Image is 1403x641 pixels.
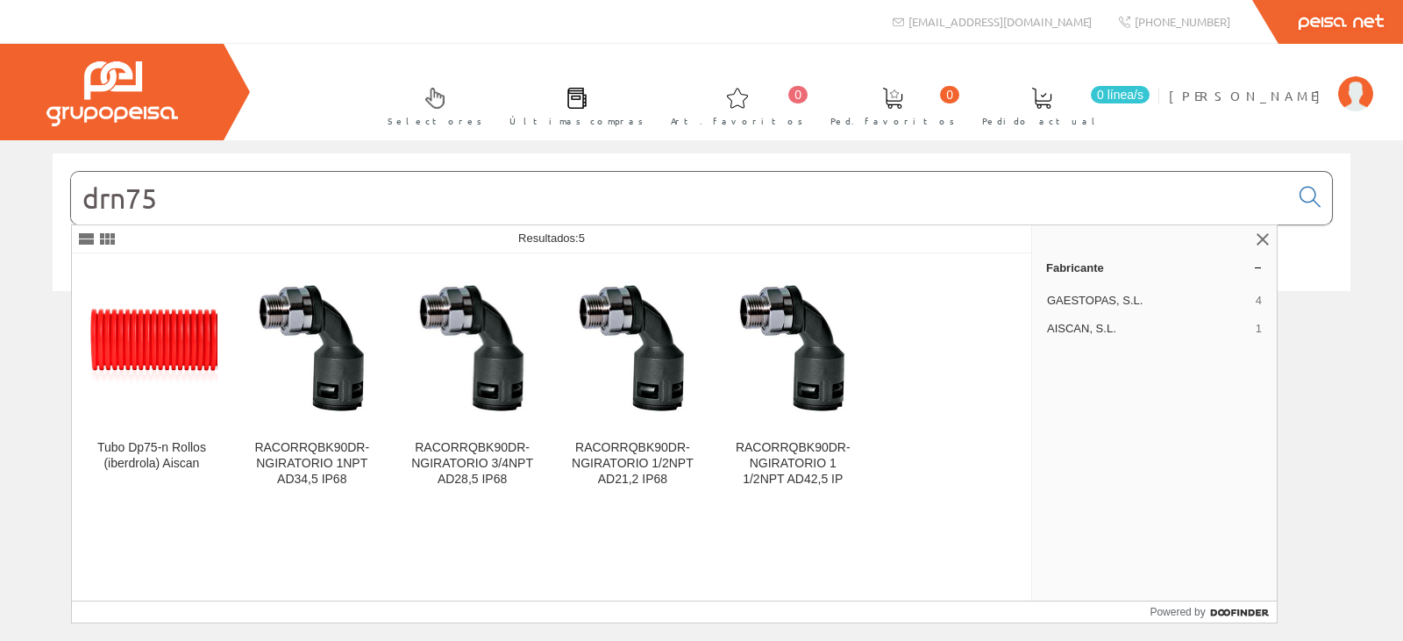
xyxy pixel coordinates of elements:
[579,231,585,245] span: 5
[940,86,959,103] span: 0
[1091,86,1150,103] span: 0 línea/s
[727,440,858,488] div: RACORRQBK90DR-NGIRATORIO 1 1/2NPT AD42,5 IP
[908,14,1092,29] span: [EMAIL_ADDRESS][DOMAIN_NAME]
[86,440,217,472] div: Tubo Dp75-n Rollos (iberdrola) Aiscan
[566,281,698,413] img: RACORRQBK90DR-NGIRATORIO 1/2NPT AD21,2 IP68
[1256,293,1262,309] span: 4
[518,231,585,245] span: Resultados:
[965,73,1154,137] a: 0 línea/s Pedido actual
[1169,87,1329,104] span: [PERSON_NAME]
[830,112,955,130] span: Ped. favoritos
[232,254,392,508] a: RACORRQBK90DR-NGIRATORIO 1NPT AD34,5 IP68 RACORRQBK90DR-NGIRATORIO 1NPT AD34,5 IP68
[71,172,1289,224] input: Buscar...
[86,303,217,391] img: Tubo Dp75-n Rollos (iberdrola) Aiscan
[407,281,538,413] img: RACORRQBK90DR-NGIRATORIO 3/4NPT AD28,5 IP68
[1047,321,1249,337] span: AISCAN, S.L.
[1032,253,1277,281] a: Fabricante
[713,254,872,508] a: RACORRQBK90DR-NGIRATORIO 1 1/2NPT AD42,5 IP RACORRQBK90DR-NGIRATORIO 1 1/2NPT AD42,5 IP
[246,440,378,488] div: RACORRQBK90DR-NGIRATORIO 1NPT AD34,5 IP68
[982,112,1101,130] span: Pedido actual
[72,254,231,508] a: Tubo Dp75-n Rollos (iberdrola) Aiscan Tubo Dp75-n Rollos (iberdrola) Aiscan
[552,254,712,508] a: RACORRQBK90DR-NGIRATORIO 1/2NPT AD21,2 IP68 RACORRQBK90DR-NGIRATORIO 1/2NPT AD21,2 IP68
[1150,602,1277,623] a: Powered by
[566,440,698,488] div: RACORRQBK90DR-NGIRATORIO 1/2NPT AD21,2 IP68
[246,281,378,413] img: RACORRQBK90DR-NGIRATORIO 1NPT AD34,5 IP68
[370,73,491,137] a: Selectores
[1150,604,1205,620] span: Powered by
[509,112,644,130] span: Últimas compras
[727,281,858,413] img: RACORRQBK90DR-NGIRATORIO 1 1/2NPT AD42,5 IP
[393,254,552,508] a: RACORRQBK90DR-NGIRATORIO 3/4NPT AD28,5 IP68 RACORRQBK90DR-NGIRATORIO 3/4NPT AD28,5 IP68
[492,73,652,137] a: Últimas compras
[388,112,482,130] span: Selectores
[1135,14,1230,29] span: [PHONE_NUMBER]
[788,86,808,103] span: 0
[407,440,538,488] div: RACORRQBK90DR-NGIRATORIO 3/4NPT AD28,5 IP68
[1169,73,1373,89] a: [PERSON_NAME]
[1047,293,1249,309] span: GAESTOPAS, S.L.
[46,61,178,126] img: Grupo Peisa
[53,313,1350,328] div: © Grupo Peisa
[1256,321,1262,337] span: 1
[671,112,803,130] span: Art. favoritos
